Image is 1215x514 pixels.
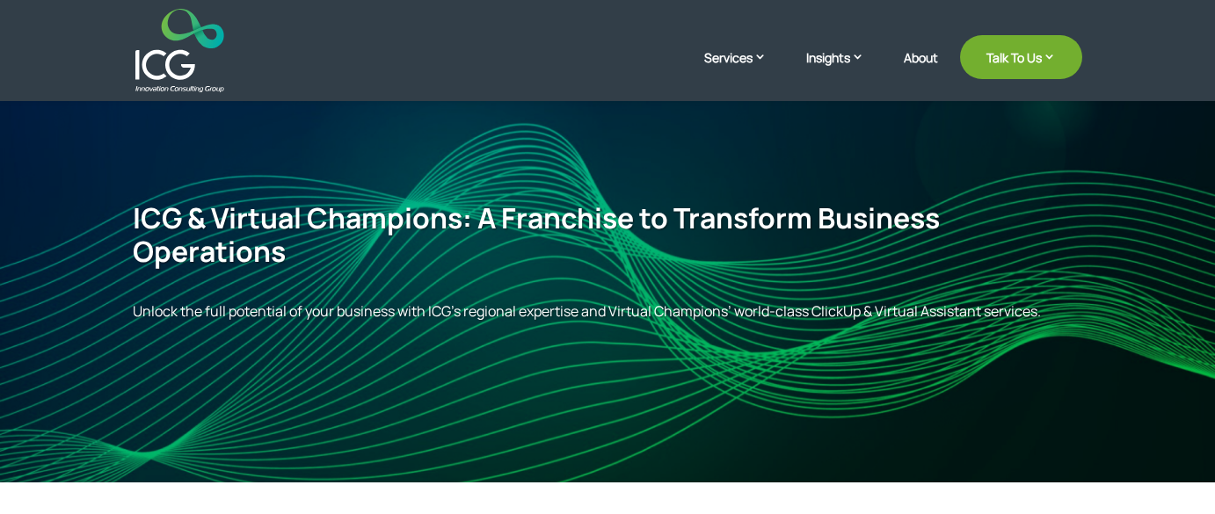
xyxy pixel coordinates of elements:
[960,35,1082,79] a: Talk To Us
[135,9,224,92] img: ICG
[806,48,882,92] a: Insights
[133,301,1041,321] span: Unlock the full potential of your business with ICG’s regional expertise and Virtual Champions’ w...
[704,48,784,92] a: Services
[923,324,1215,514] iframe: Chat Widget
[904,51,938,92] a: About
[133,199,940,271] span: ICG & Virtual Champions: A Franchise to Transform Business Operations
